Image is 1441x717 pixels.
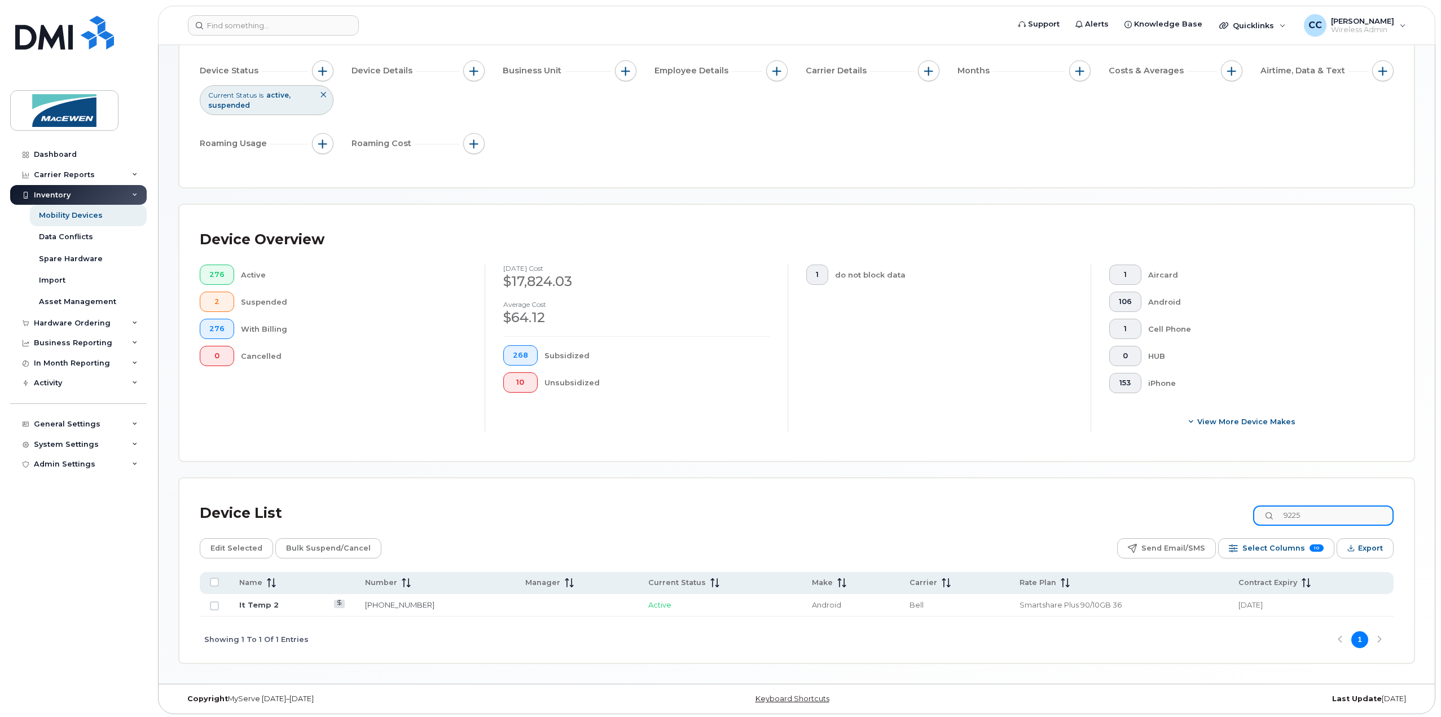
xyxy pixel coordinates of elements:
span: Bulk Suspend/Cancel [286,540,371,557]
span: Export [1358,540,1383,557]
a: [PHONE_NUMBER] [365,600,434,609]
div: [DATE] [1003,694,1414,703]
button: 268 [503,345,538,366]
div: Device Overview [200,225,324,254]
span: Send Email/SMS [1141,540,1205,557]
button: 2 [200,292,234,312]
a: Alerts [1067,13,1117,36]
span: 276 [209,324,225,333]
span: [DATE] [1238,600,1263,609]
span: Current Status [648,578,706,588]
span: 2 [209,297,225,306]
a: View Last Bill [334,600,345,608]
h4: Average cost [503,301,770,308]
div: Craig Crocker [1296,14,1414,37]
button: Bulk Suspend/Cancel [275,538,381,558]
button: 153 [1109,373,1141,393]
span: Support [1028,19,1060,30]
strong: Copyright [187,694,228,703]
span: 10 [513,378,528,387]
span: Manager [525,578,560,588]
span: Wireless Admin [1331,25,1394,34]
button: View More Device Makes [1109,411,1376,432]
span: 1 [816,270,819,279]
h4: [DATE] cost [503,265,770,272]
input: Find something... [188,15,359,36]
input: Search Device List ... [1253,505,1394,526]
span: 106 [1119,297,1132,306]
div: $17,824.03 [503,272,770,291]
button: 10 [503,372,538,393]
button: 1 [806,265,828,285]
span: Alerts [1085,19,1109,30]
span: active [266,91,291,99]
span: [PERSON_NAME] [1331,16,1394,25]
span: Contract Expiry [1238,578,1297,588]
span: View More Device Makes [1197,416,1295,427]
span: Quicklinks [1233,21,1274,30]
div: Cancelled [241,346,467,366]
button: Export [1337,538,1394,558]
button: Send Email/SMS [1117,538,1216,558]
button: 1 [1109,265,1141,285]
span: 10 [1310,544,1324,552]
span: Android [812,600,841,609]
button: 106 [1109,292,1141,312]
span: CC [1308,19,1322,32]
span: Employee Details [654,65,732,77]
a: Knowledge Base [1117,13,1210,36]
div: Device List [200,499,282,528]
div: HUB [1148,346,1376,366]
div: $64.12 [503,308,770,327]
span: Active [648,600,671,609]
div: Android [1148,292,1376,312]
span: 0 [1119,351,1132,360]
button: Edit Selected [200,538,273,558]
span: Number [365,578,397,588]
span: Name [239,578,262,588]
span: Select Columns [1242,540,1305,557]
span: suspended [208,101,250,109]
div: Suspended [241,292,467,312]
a: Keyboard Shortcuts [755,694,829,703]
span: 153 [1119,379,1132,388]
div: Quicklinks [1211,14,1294,37]
div: Active [241,265,467,285]
span: Device Details [352,65,416,77]
div: Subsidized [544,345,770,366]
span: 0 [209,351,225,360]
span: Device Status [200,65,262,77]
span: Costs & Averages [1109,65,1187,77]
span: Months [957,65,993,77]
span: Carrier Details [806,65,870,77]
span: Knowledge Base [1134,19,1202,30]
span: is [259,90,263,100]
span: 276 [209,270,225,279]
button: Select Columns 10 [1218,538,1334,558]
a: Support [1011,13,1067,36]
a: It Temp 2 [239,600,279,609]
button: 0 [200,346,234,366]
span: Roaming Usage [200,138,270,149]
span: 1 [1119,324,1132,333]
span: Carrier [910,578,937,588]
span: Bell [910,600,924,609]
span: Airtime, Data & Text [1260,65,1348,77]
div: Unsubsidized [544,372,770,393]
button: 0 [1109,346,1141,366]
span: 268 [513,351,528,360]
span: Edit Selected [210,540,262,557]
span: Smartshare Plus 90/10GB 36 [1020,600,1122,609]
span: Current Status [208,90,257,100]
div: do not block data [835,265,1073,285]
button: Page 1 [1351,631,1368,648]
button: 276 [200,319,234,339]
span: Make [812,578,833,588]
div: With Billing [241,319,467,339]
div: Cell Phone [1148,319,1376,339]
strong: Last Update [1332,694,1382,703]
span: Showing 1 To 1 Of 1 Entries [204,631,309,648]
span: Rate Plan [1020,578,1056,588]
span: Business Unit [503,65,565,77]
button: 1 [1109,319,1141,339]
